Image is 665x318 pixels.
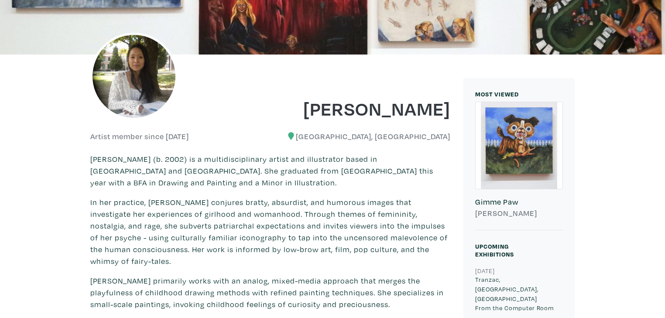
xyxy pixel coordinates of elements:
h6: [GEOGRAPHIC_DATA], [GEOGRAPHIC_DATA] [277,132,451,141]
small: [DATE] [475,267,495,275]
p: In her practice, [PERSON_NAME] conjures bratty, absurdist, and humorous images that investigate h... [90,196,450,267]
img: phpThumb.php [90,33,178,120]
p: [PERSON_NAME] (b. 2002) is a multidisciplinary artist and illustrator based in [GEOGRAPHIC_DATA] ... [90,153,450,188]
a: Gimme Paw [PERSON_NAME] [475,102,563,230]
p: [PERSON_NAME] primarily works with an analog, mixed-media approach that merges the playfulness of... [90,275,450,310]
h1: [PERSON_NAME] [277,96,451,120]
small: MOST VIEWED [475,90,519,98]
h6: [PERSON_NAME] [475,209,563,218]
small: Upcoming Exhibitions [475,242,514,258]
h6: Artist member since [DATE] [90,132,189,141]
p: Tranzac, [GEOGRAPHIC_DATA], [GEOGRAPHIC_DATA] From the Computer Room [475,275,563,312]
h6: Gimme Paw [475,197,563,207]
